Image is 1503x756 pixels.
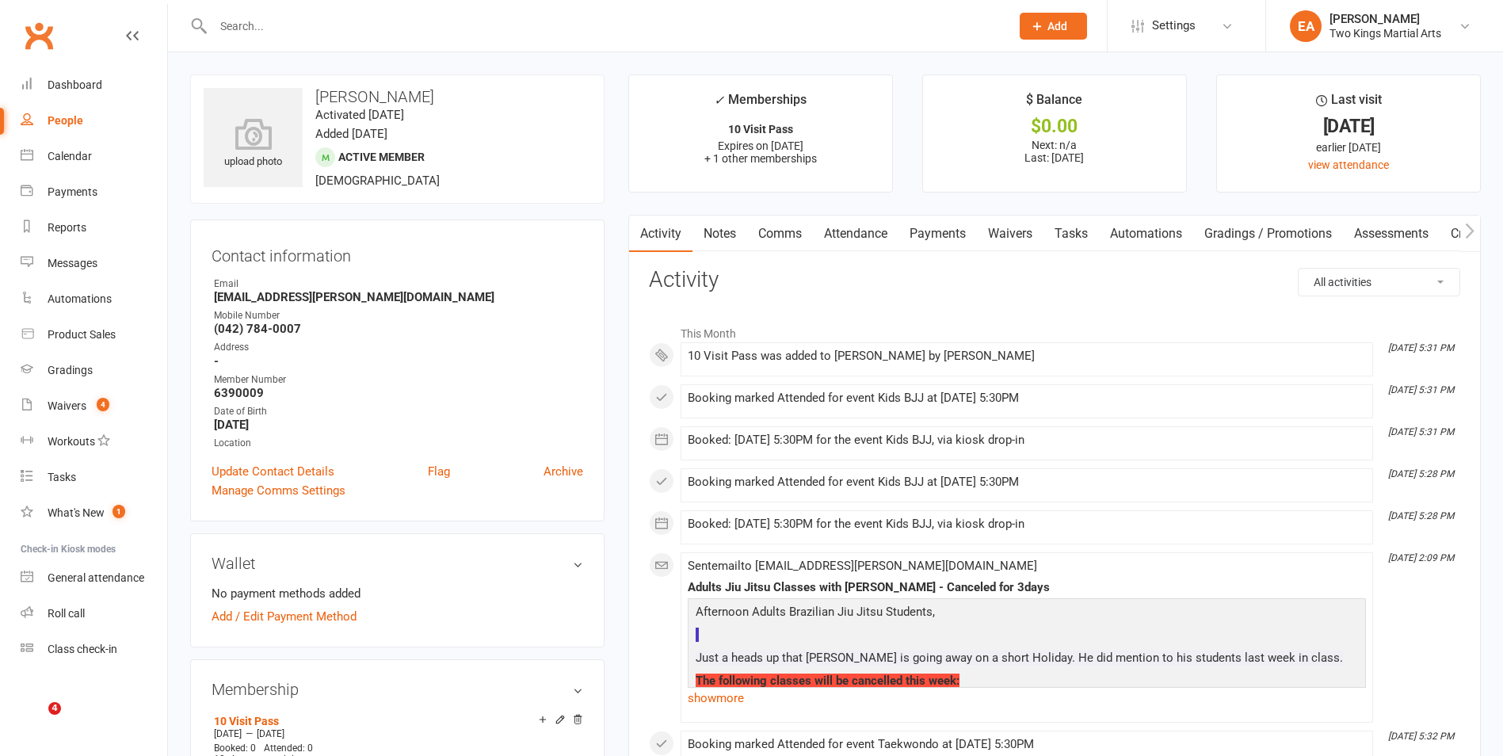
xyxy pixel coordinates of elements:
[214,340,583,355] div: Address
[21,246,167,281] a: Messages
[21,388,167,424] a: Waivers 4
[21,210,167,246] a: Reports
[1388,468,1454,479] i: [DATE] 5:28 PM
[214,715,279,727] a: 10 Visit Pass
[1043,216,1099,252] a: Tasks
[714,93,724,108] i: ✓
[315,127,387,141] time: Added [DATE]
[21,495,167,531] a: What's New1
[688,517,1366,531] div: Booked: [DATE] 5:30PM for the event Kids BJJ, via kiosk drop-in
[937,139,1172,164] p: Next: n/a Last: [DATE]
[16,702,54,740] iframe: Intercom live chat
[214,322,583,336] strong: (042) 784-0007
[21,560,167,596] a: General attendance kiosk mode
[214,436,583,451] div: Location
[714,90,807,119] div: Memberships
[21,174,167,210] a: Payments
[21,596,167,632] a: Roll call
[1388,426,1454,437] i: [DATE] 5:31 PM
[1388,552,1454,563] i: [DATE] 2:09 PM
[257,728,284,739] span: [DATE]
[1343,216,1440,252] a: Assessments
[214,404,583,419] div: Date of Birth
[48,114,83,127] div: People
[21,424,167,460] a: Workouts
[48,471,76,483] div: Tasks
[212,681,583,698] h3: Membership
[977,216,1043,252] a: Waivers
[688,391,1366,405] div: Booking marked Attended for event Kids BJJ at [DATE] 5:30PM
[1290,10,1322,42] div: EA
[204,88,591,105] h3: [PERSON_NAME]
[704,152,817,165] span: + 1 other memberships
[214,743,256,754] span: Booked: 0
[813,216,898,252] a: Attendance
[718,139,803,152] span: Expires on [DATE]
[48,643,117,655] div: Class check-in
[688,581,1366,594] div: Adults Jiu Jitsu Classes with [PERSON_NAME] - Canceled for 3days
[338,151,425,163] span: Active member
[21,103,167,139] a: People
[1388,731,1454,742] i: [DATE] 5:32 PM
[1026,90,1082,118] div: $ Balance
[1316,90,1382,118] div: Last visit
[214,308,583,323] div: Mobile Number
[428,462,450,481] a: Flag
[210,727,583,740] div: —
[214,386,583,400] strong: 6390009
[212,555,583,572] h3: Wallet
[48,78,102,91] div: Dashboard
[48,607,85,620] div: Roll call
[688,349,1366,363] div: 10 Visit Pass was added to [PERSON_NAME] by [PERSON_NAME]
[48,257,97,269] div: Messages
[1308,158,1389,171] a: view attendance
[212,481,345,500] a: Manage Comms Settings
[214,290,583,304] strong: [EMAIL_ADDRESS][PERSON_NAME][DOMAIN_NAME]
[747,216,813,252] a: Comms
[1231,118,1466,135] div: [DATE]
[1193,216,1343,252] a: Gradings / Promotions
[1152,8,1196,44] span: Settings
[214,418,583,432] strong: [DATE]
[212,584,583,603] li: No payment methods added
[21,317,167,353] a: Product Sales
[1388,342,1454,353] i: [DATE] 5:31 PM
[315,108,404,122] time: Activated [DATE]
[544,462,583,481] a: Archive
[649,317,1460,342] li: This Month
[315,174,440,188] span: [DEMOGRAPHIC_DATA]
[696,651,1343,665] span: Just a heads up that [PERSON_NAME] is going away on a short Holiday. He did mention to his studen...
[212,241,583,265] h3: Contact information
[692,216,747,252] a: Notes
[696,674,959,688] span: The following classes will be cancelled this week:
[48,185,97,198] div: Payments
[649,268,1460,292] h3: Activity
[21,353,167,388] a: Gradings
[688,687,1366,709] a: show more
[48,150,92,162] div: Calendar
[264,743,313,754] span: Attended: 0
[21,632,167,667] a: Class kiosk mode
[21,460,167,495] a: Tasks
[214,728,242,739] span: [DATE]
[21,281,167,317] a: Automations
[48,364,93,376] div: Gradings
[48,328,116,341] div: Product Sales
[688,559,1037,573] span: Sent email to [EMAIL_ADDRESS][PERSON_NAME][DOMAIN_NAME]
[97,398,109,411] span: 4
[692,602,1362,625] p: Afternoon Adults Brazilian Jiu Jitsu Students,
[214,354,583,368] strong: -
[214,277,583,292] div: Email
[204,118,303,170] div: upload photo
[21,139,167,174] a: Calendar
[688,433,1366,447] div: Booked: [DATE] 5:30PM for the event Kids BJJ, via kiosk drop-in
[48,435,95,448] div: Workouts
[937,118,1172,135] div: $0.00
[208,15,999,37] input: Search...
[19,16,59,55] a: Clubworx
[728,123,793,136] strong: 10 Visit Pass
[898,216,977,252] a: Payments
[629,216,692,252] a: Activity
[48,702,61,715] span: 4
[212,607,357,626] a: Add / Edit Payment Method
